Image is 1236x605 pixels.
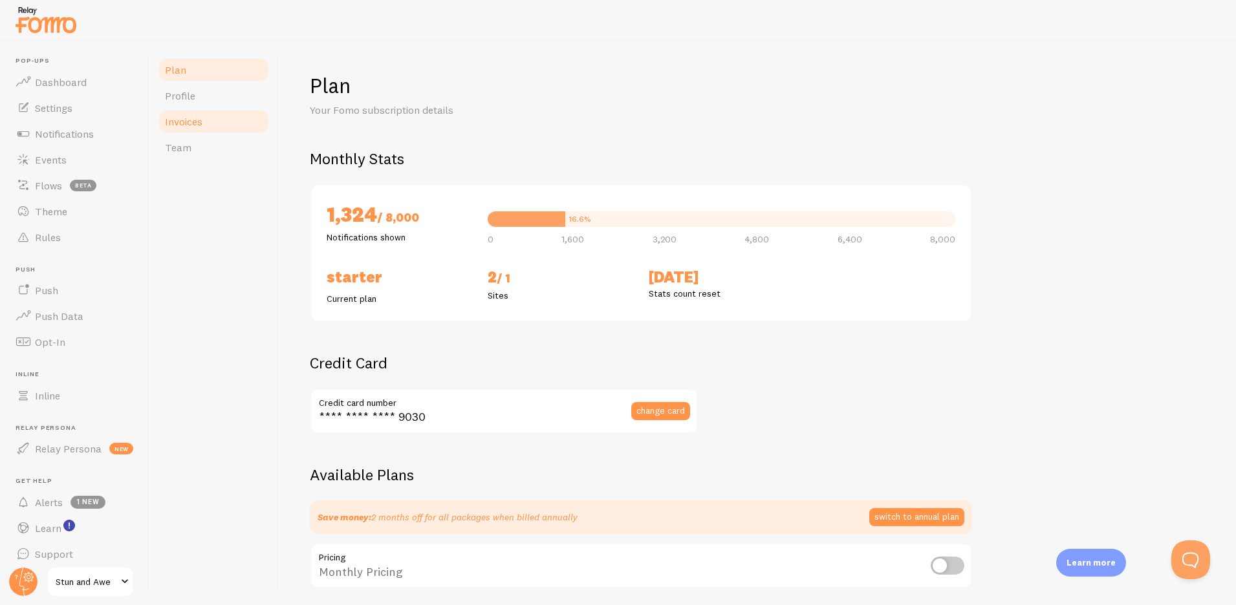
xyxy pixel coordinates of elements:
a: Events [8,147,141,173]
strong: Save money: [318,511,371,523]
span: Settings [35,101,72,114]
span: Push [35,284,58,297]
a: Invoices [157,109,270,134]
span: Inline [16,370,141,379]
span: Theme [35,205,67,218]
p: Stats count reset [649,287,794,300]
span: 3,200 [653,235,677,244]
p: Your Fomo subscription details [310,103,620,118]
span: 0 [488,235,493,244]
span: Push [16,266,141,274]
a: Dashboard [8,69,141,95]
h2: Available Plans [310,465,1205,485]
h2: [DATE] [649,267,794,287]
a: Theme [8,198,141,224]
span: Profile [165,89,195,102]
h1: Plan [310,72,1205,99]
svg: <p>Watch New Feature Tutorials!</p> [63,520,75,531]
span: change card [636,406,685,415]
span: 8,000 [930,235,955,244]
a: Push [8,277,141,303]
img: fomo-relay-logo-orange.svg [14,3,78,36]
a: Rules [8,224,141,250]
div: 16.6% [569,215,591,223]
span: / 1 [497,271,510,286]
span: 4,800 [744,235,769,244]
span: Invoices [165,115,202,128]
span: Push Data [35,310,83,323]
span: Learn [35,522,61,535]
a: Opt-In [8,329,141,355]
span: Team [165,141,191,154]
a: Settings [8,95,141,121]
span: Dashboard [35,76,87,89]
h2: Credit Card [310,353,698,373]
a: Plan [157,57,270,83]
a: Push Data [8,303,141,329]
span: Support [35,547,73,560]
button: change card [631,402,690,420]
span: Stun and Awe [56,574,117,589]
h2: Monthly Stats [310,149,1205,169]
a: Flows beta [8,173,141,198]
span: 1 new [70,496,105,509]
a: Alerts 1 new [8,489,141,515]
span: Rules [35,231,61,244]
a: Stun and Awe [47,566,134,597]
p: 2 months off for all packages when billed annually [318,511,578,524]
h2: 2 [488,267,633,289]
a: Profile [157,83,270,109]
span: 6,400 [838,235,862,244]
span: Alerts [35,496,63,509]
div: Learn more [1056,549,1126,577]
a: Relay Persona new [8,436,141,462]
span: / 8,000 [377,210,419,225]
span: Notifications [35,127,94,140]
span: Get Help [16,477,141,485]
iframe: Help Scout Beacon - Open [1171,540,1210,579]
a: Learn [8,515,141,541]
span: Flows [35,179,62,192]
span: new [109,443,133,454]
a: Inline [8,383,141,409]
label: Credit card number [310,388,698,410]
span: Opt-In [35,335,65,348]
p: Learn more [1067,557,1116,569]
span: Plan [165,63,186,76]
span: Inline [35,389,60,402]
h2: Starter [327,267,472,287]
a: Support [8,541,141,567]
span: beta [70,180,96,191]
span: Relay Persona [35,442,102,455]
div: Monthly Pricing [310,543,972,590]
span: Relay Persona [16,424,141,432]
a: Team [157,134,270,160]
p: Notifications shown [327,231,472,244]
span: Events [35,153,67,166]
p: Sites [488,289,633,302]
button: switch to annual plan [869,508,964,526]
span: 1,600 [561,235,584,244]
h2: 1,324 [327,201,472,231]
a: Notifications [8,121,141,147]
span: Pop-ups [16,57,141,65]
p: Current plan [327,292,472,305]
